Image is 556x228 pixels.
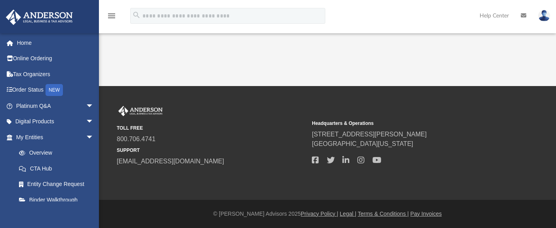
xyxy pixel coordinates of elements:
small: Headquarters & Operations [312,120,501,127]
a: Tax Organizers [6,66,106,82]
small: SUPPORT [117,147,306,154]
a: Platinum Q&Aarrow_drop_down [6,98,106,114]
a: Pay Invoices [410,211,442,217]
a: 800.706.4741 [117,136,156,142]
a: Digital Productsarrow_drop_down [6,114,106,130]
img: Anderson Advisors Platinum Portal [4,10,75,25]
a: CTA Hub [11,161,106,176]
img: Anderson Advisors Platinum Portal [117,106,164,116]
a: My Entitiesarrow_drop_down [6,129,106,145]
a: Privacy Policy | [301,211,338,217]
a: Binder Walkthrough [11,192,106,208]
a: Legal | [340,211,357,217]
span: arrow_drop_down [86,114,102,130]
a: Entity Change Request [11,176,106,192]
small: TOLL FREE [117,125,306,132]
a: Overview [11,145,106,161]
a: [GEOGRAPHIC_DATA][US_STATE] [312,140,413,147]
i: menu [107,11,116,21]
a: Online Ordering [6,51,106,67]
i: search [132,11,141,19]
span: arrow_drop_down [86,129,102,146]
a: [STREET_ADDRESS][PERSON_NAME] [312,131,427,138]
a: Terms & Conditions | [358,211,409,217]
a: [EMAIL_ADDRESS][DOMAIN_NAME] [117,158,224,165]
a: menu [107,15,116,21]
div: NEW [46,84,63,96]
a: Home [6,35,106,51]
span: arrow_drop_down [86,98,102,114]
a: Order StatusNEW [6,82,106,98]
div: © [PERSON_NAME] Advisors 2025 [99,210,556,218]
img: User Pic [538,10,550,21]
